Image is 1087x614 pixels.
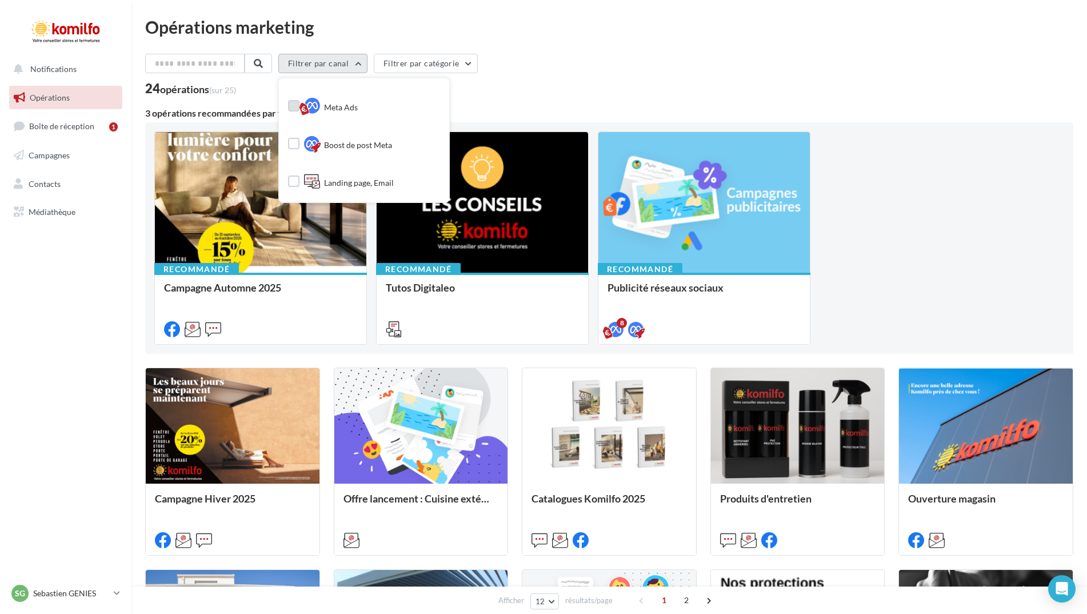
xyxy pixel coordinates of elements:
div: Catalogues Komilfo 2025 [531,493,687,516]
span: Notifications [30,64,77,74]
a: Médiathèque [7,200,125,224]
span: Landing page, Email [324,177,394,189]
div: Campagne Hiver 2025 [155,493,310,516]
span: SG [15,588,25,599]
span: Opérations [30,93,70,102]
span: Campagnes [29,150,70,160]
a: Campagnes [7,143,125,168]
div: 8 [617,318,627,328]
div: Recommandé [598,263,682,276]
span: Meta Ads [324,102,358,113]
span: Boîte de réception [29,121,94,131]
div: Offre lancement : Cuisine extérieur [343,493,499,516]
span: Afficher [498,595,524,606]
span: 12 [535,597,545,606]
button: Notifications [7,57,120,81]
span: Boost de post Meta [324,139,392,151]
div: Publicité réseaux sociaux [608,282,801,305]
span: Médiathèque [29,207,75,217]
a: Contacts [7,172,125,196]
div: Open Intercom Messenger [1048,575,1076,603]
div: Recommandé [154,263,239,276]
div: opérations [160,84,236,94]
button: 12 [530,593,560,609]
span: Contacts [29,178,61,188]
button: Filtrer par canal [278,54,367,73]
a: Opérations [7,86,125,110]
div: 3 opérations recommandées par votre enseigne [145,109,1073,118]
p: Sebastien GENIES [33,588,109,599]
div: Produits d'entretien [720,493,876,516]
a: Boîte de réception1 [7,114,125,138]
div: Recommandé [376,263,461,276]
span: 1 [655,591,673,609]
div: Campagne Automne 2025 [164,282,357,305]
span: (sur 25) [209,85,236,95]
div: Tutos Digitaleo [386,282,579,305]
a: SG Sebastien GENIES [9,583,122,604]
div: 24 [145,82,236,95]
button: Filtrer par catégorie [374,54,478,73]
div: Ouverture magasin [908,493,1064,516]
span: résultats/page [565,595,613,606]
div: Opérations marketing [145,18,1073,35]
span: 2 [677,591,696,609]
div: 1 [109,122,118,131]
